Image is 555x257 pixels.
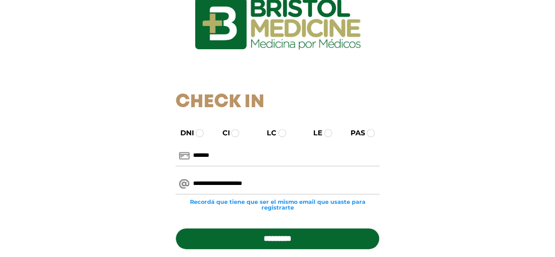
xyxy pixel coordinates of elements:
small: Recordá que tiene que ser el mismo email que usaste para registrarte [175,199,380,210]
label: PAS [343,128,365,138]
label: CI [214,128,229,138]
label: DNI [172,128,194,138]
label: LE [305,128,322,138]
label: LC [259,128,276,138]
h1: Check In [175,91,380,113]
